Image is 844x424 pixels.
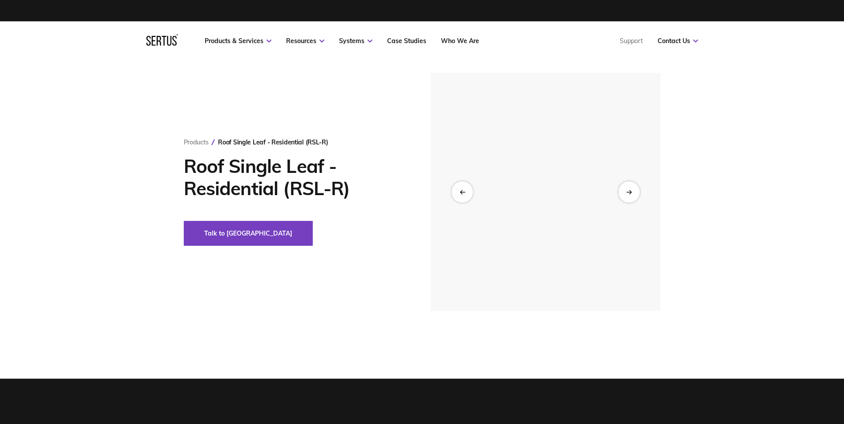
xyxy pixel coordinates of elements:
[441,37,479,45] a: Who We Are
[205,37,271,45] a: Products & Services
[658,37,698,45] a: Contact Us
[387,37,426,45] a: Case Studies
[620,37,643,45] a: Support
[184,155,404,200] h1: Roof Single Leaf - Residential (RSL-R)
[286,37,324,45] a: Resources
[339,37,372,45] a: Systems
[184,138,209,146] a: Products
[184,221,313,246] button: Talk to [GEOGRAPHIC_DATA]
